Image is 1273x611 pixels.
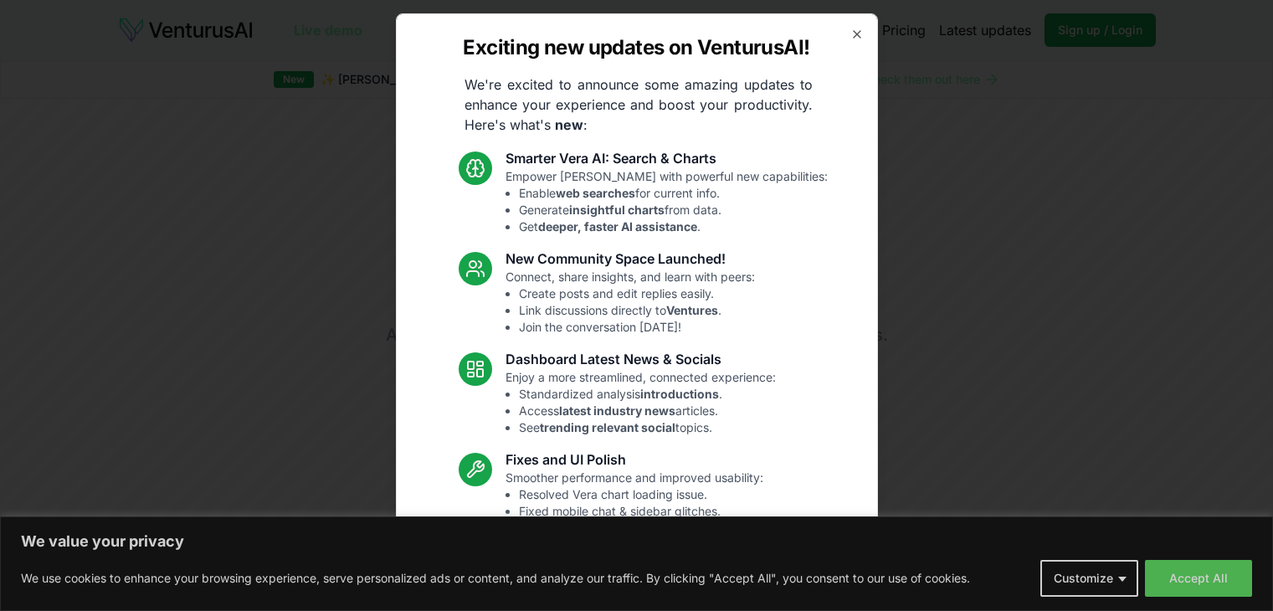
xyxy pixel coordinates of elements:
[463,34,809,61] h2: Exciting new updates on VenturusAI!
[519,202,828,218] li: Generate from data.
[519,386,776,403] li: Standardized analysis .
[559,403,675,418] strong: latest industry news
[506,369,776,436] p: Enjoy a more streamlined, connected experience:
[519,319,755,336] li: Join the conversation [DATE]!
[519,520,763,537] li: Enhanced overall UI consistency.
[519,185,828,202] li: Enable for current info.
[506,449,763,470] h3: Fixes and UI Polish
[506,349,776,369] h3: Dashboard Latest News & Socials
[556,186,635,200] strong: web searches
[506,168,828,235] p: Empower [PERSON_NAME] with powerful new capabilities:
[519,403,776,419] li: Access articles.
[666,303,718,317] strong: Ventures
[555,116,583,133] strong: new
[506,249,755,269] h3: New Community Space Launched!
[569,203,665,217] strong: insightful charts
[540,420,675,434] strong: trending relevant social
[519,503,763,520] li: Fixed mobile chat & sidebar glitches.
[506,470,763,537] p: Smoother performance and improved usability:
[519,302,755,319] li: Link discussions directly to .
[519,285,755,302] li: Create posts and edit replies easily.
[506,269,755,336] p: Connect, share insights, and learn with peers:
[451,74,826,135] p: We're excited to announce some amazing updates to enhance your experience and boost your producti...
[538,219,697,234] strong: deeper, faster AI assistance
[519,419,776,436] li: See topics.
[640,387,719,401] strong: introductions
[519,486,763,503] li: Resolved Vera chart loading issue.
[506,148,828,168] h3: Smarter Vera AI: Search & Charts
[519,218,828,235] li: Get .
[449,550,824,610] p: These updates are designed to make VenturusAI more powerful, intuitive, and user-friendly. Let us...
